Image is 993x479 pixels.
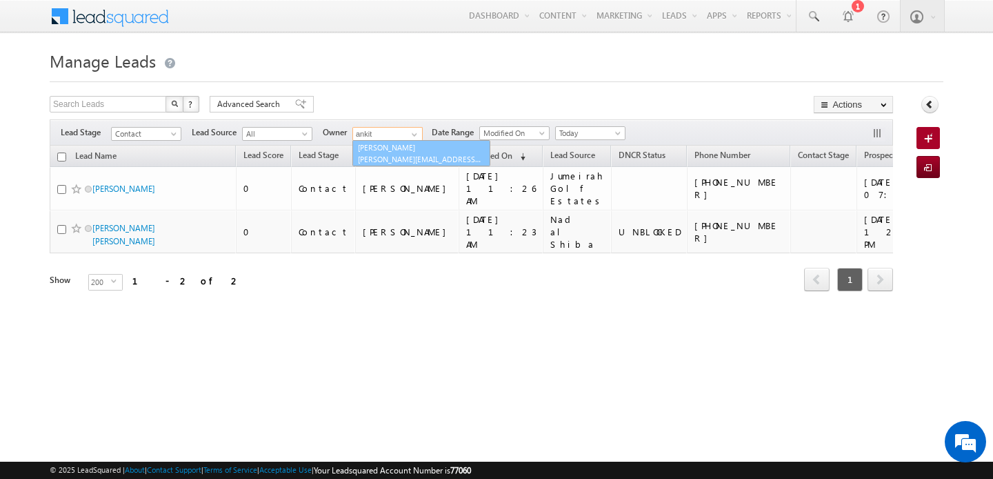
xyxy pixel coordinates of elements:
span: (sorted descending) [514,151,525,162]
a: Lead Name [68,148,123,166]
span: Contact [112,128,177,140]
span: Prospect Creation Date [864,150,947,160]
textarea: Type your message and hit 'Enter' [18,128,252,363]
div: [DATE] 07:17 PM [864,176,949,201]
div: UNBLOCKED [619,226,681,238]
a: Terms of Service [203,465,257,474]
span: Today [556,127,621,139]
a: Modified On [479,126,550,140]
img: Search [171,100,178,107]
a: Contact [111,127,181,141]
span: ? [188,98,194,110]
a: [PERSON_NAME] [92,184,155,194]
span: Contact Stage [798,150,849,160]
input: Type to Search [352,127,423,141]
a: Contact Support [147,465,201,474]
span: prev [804,268,830,291]
div: [PHONE_NUMBER] [694,219,784,244]
a: next [867,269,893,291]
span: Your Leadsquared Account Number is [314,465,471,476]
span: Modified On [480,127,545,139]
span: [PERSON_NAME][EMAIL_ADDRESS][PERSON_NAME][DOMAIN_NAME] [358,154,482,164]
a: Prospect Creation Date [857,148,954,166]
button: Actions [814,96,893,113]
span: next [867,268,893,291]
a: All [242,127,312,141]
div: [DATE] 11:23 AM [466,213,536,251]
span: DNCR Status [619,150,665,160]
a: Today [555,126,625,140]
span: 77060 [450,465,471,476]
span: Date Range [432,126,479,139]
a: Lead Source [543,148,602,166]
span: Lead Stage [299,150,339,160]
a: About [125,465,145,474]
span: select [111,278,122,284]
span: Advanced Search [217,98,284,110]
span: Manage Leads [50,50,156,72]
a: Lead Stage [292,148,345,166]
input: Check all records [57,153,66,162]
div: [PERSON_NAME] [363,226,453,238]
div: Contact [299,226,349,238]
span: Lead Source [192,126,242,139]
a: DNCR Status [612,148,672,166]
a: Lead Score [237,148,290,166]
div: Nad al Shiba [550,213,605,251]
a: [PERSON_NAME] [352,140,490,166]
div: 0 [243,182,285,195]
a: prev [804,269,830,291]
a: Contact Stage [791,148,856,166]
img: d_60004797649_company_0_60004797649 [23,72,58,90]
span: All [243,128,308,140]
a: Show All Items [404,128,421,141]
div: [PERSON_NAME] [363,182,453,195]
em: Start Chat [188,375,250,393]
div: Show [50,274,77,286]
div: Jumeirah Golf Estates [550,170,605,207]
span: © 2025 LeadSquared | | | | | [50,464,471,477]
a: Acceptable Use [259,465,312,474]
span: 200 [89,275,111,290]
span: Lead Source [550,150,595,160]
span: Lead Stage [61,126,111,139]
span: Lead Score [243,150,283,160]
span: Phone Number [694,150,750,160]
div: Minimize live chat window [226,7,259,40]
button: ? [183,96,199,113]
span: Owner [323,126,352,139]
div: [PHONE_NUMBER] [694,176,784,201]
div: Chat with us now [72,72,232,90]
div: Contact [299,182,349,195]
a: Phone Number [688,148,757,166]
div: 1 - 2 of 2 [132,273,241,289]
div: [DATE] 11:26 AM [466,170,536,207]
div: 0 [243,226,285,238]
div: [DATE] 12:41 PM [864,213,949,251]
a: Modified On (sorted descending) [459,148,532,166]
a: [PERSON_NAME] [PERSON_NAME] [92,223,155,246]
span: 1 [837,268,863,291]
